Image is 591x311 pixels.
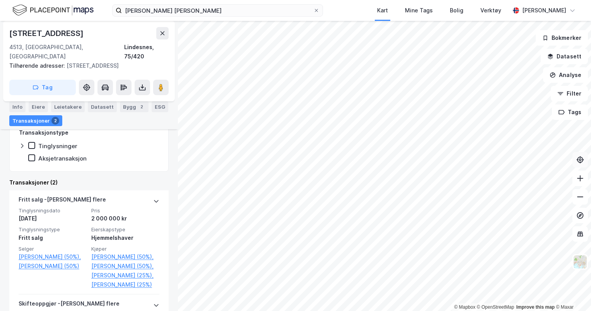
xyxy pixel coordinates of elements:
a: [PERSON_NAME] (50%), [91,261,159,271]
img: Z [573,255,588,269]
div: Transaksjoner [9,115,62,126]
button: Analyse [543,67,588,83]
div: Leietakere [51,101,85,112]
div: Fritt salg - [PERSON_NAME] flere [19,195,106,207]
div: Datasett [88,101,117,112]
div: [DATE] [19,214,87,223]
div: 2 [138,103,145,111]
a: Improve this map [516,304,555,310]
div: ESG [152,101,168,112]
button: Datasett [541,49,588,64]
div: [PERSON_NAME] [522,6,566,15]
div: 2 000 000 kr [91,214,159,223]
a: OpenStreetMap [477,304,514,310]
img: logo.f888ab2527a4732fd821a326f86c7f29.svg [12,3,94,17]
a: [PERSON_NAME] (25%) [91,280,159,289]
a: Mapbox [454,304,475,310]
span: Pris [91,207,159,214]
button: Bokmerker [536,30,588,46]
div: Mine Tags [405,6,433,15]
div: Info [9,101,26,112]
div: 2 [51,117,59,125]
span: Eierskapstype [91,226,159,233]
span: Kjøper [91,246,159,252]
div: Transaksjonstype [19,128,68,137]
div: Fritt salg [19,233,87,243]
button: Tag [9,80,76,95]
span: Tilhørende adresser: [9,62,67,69]
div: [STREET_ADDRESS] [9,27,85,39]
div: Hjemmelshaver [91,233,159,243]
span: Selger [19,246,87,252]
iframe: Chat Widget [552,274,591,311]
div: Kart [377,6,388,15]
button: Tags [552,104,588,120]
div: Lindesnes, 75/420 [124,43,169,61]
div: Transaksjoner (2) [9,178,169,187]
div: Bygg [120,101,149,112]
div: Bolig [450,6,463,15]
span: Tinglysningstype [19,226,87,233]
a: [PERSON_NAME] (50%), [19,252,87,261]
div: 4513, [GEOGRAPHIC_DATA], [GEOGRAPHIC_DATA] [9,43,124,61]
span: Tinglysningsdato [19,207,87,214]
div: Kontrollprogram for chat [552,274,591,311]
button: Filter [551,86,588,101]
a: [PERSON_NAME] (25%), [91,271,159,280]
div: Eiere [29,101,48,112]
div: Verktøy [480,6,501,15]
div: [STREET_ADDRESS] [9,61,162,70]
div: Tinglysninger [38,142,77,150]
a: [PERSON_NAME] (50%) [19,261,87,271]
div: Aksjetransaksjon [38,155,87,162]
a: [PERSON_NAME] (50%), [91,252,159,261]
input: Søk på adresse, matrikkel, gårdeiere, leietakere eller personer [122,5,313,16]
